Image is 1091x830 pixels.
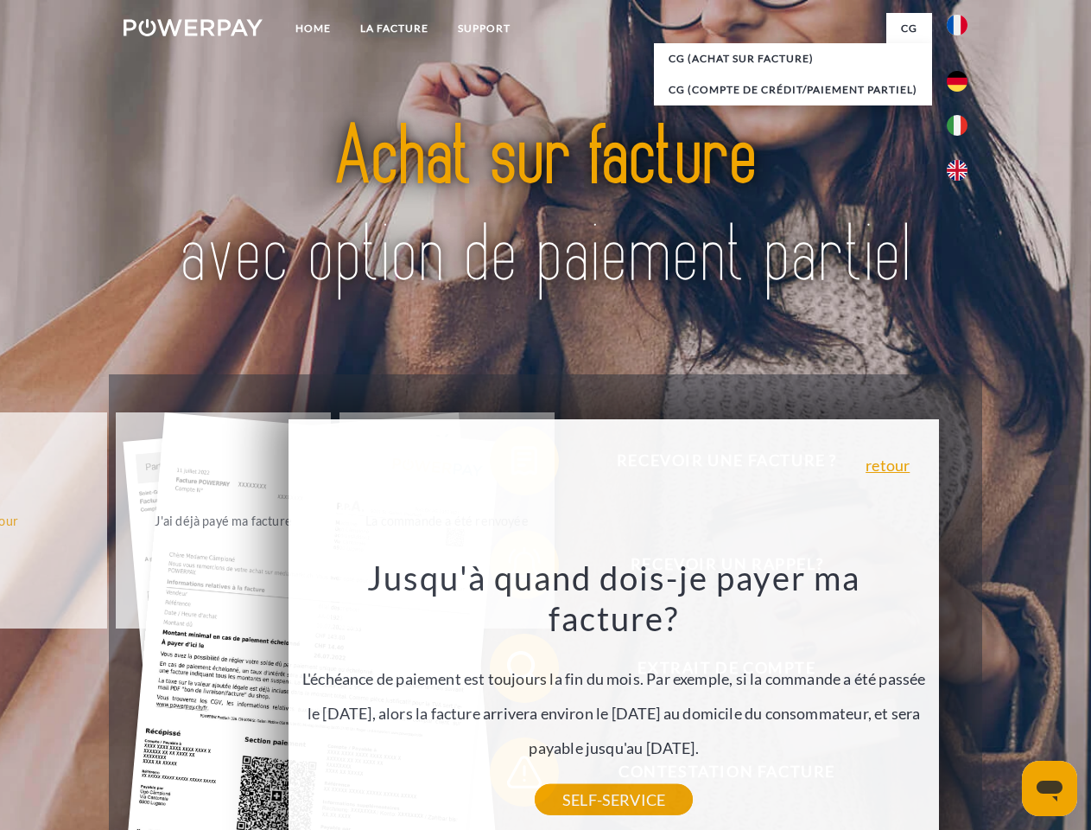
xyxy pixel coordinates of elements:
a: retour [866,457,910,473]
a: SELF-SERVICE [535,784,693,815]
h3: Jusqu'à quand dois-je payer ma facture? [299,557,929,640]
a: CG (achat sur facture) [654,43,932,74]
img: logo-powerpay-white.svg [124,19,263,36]
img: fr [947,15,967,35]
img: title-powerpay_fr.svg [165,83,926,331]
iframe: Bouton de lancement de la fenêtre de messagerie [1022,761,1077,816]
a: LA FACTURE [346,13,443,44]
img: it [947,115,967,136]
a: Home [281,13,346,44]
div: L'échéance de paiement est toujours la fin du mois. Par exemple, si la commande a été passée le [... [299,557,929,800]
a: CG (Compte de crédit/paiement partiel) [654,74,932,105]
img: de [947,71,967,92]
a: Support [443,13,525,44]
div: J'ai déjà payé ma facture [126,508,320,532]
a: CG [886,13,932,44]
img: en [947,160,967,181]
